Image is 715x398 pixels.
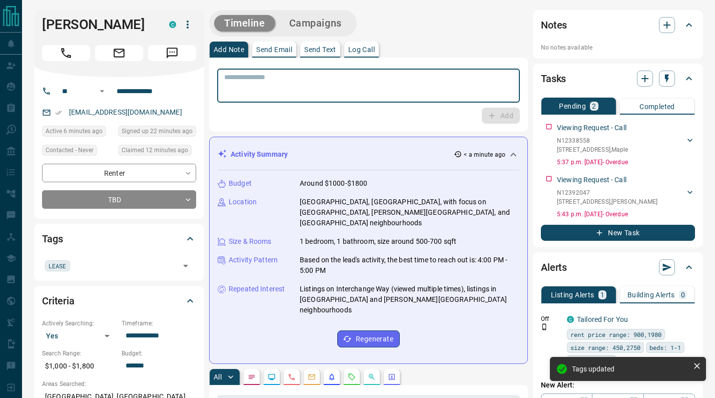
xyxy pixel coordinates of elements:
div: Sat Sep 13 2025 [118,145,196,159]
p: Log Call [348,46,375,53]
div: Renter [42,164,196,182]
p: Pending [559,103,586,110]
span: LEASE [49,261,67,271]
p: Send Email [256,46,292,53]
p: New Alert: [541,380,695,390]
span: beds: 1-1 [649,342,681,352]
p: Actively Searching: [42,319,117,328]
div: TBD [42,190,196,209]
div: N12338558[STREET_ADDRESS],Maple [557,134,695,156]
p: $1,000 - $1,800 [42,358,117,374]
p: Viewing Request - Call [557,175,626,185]
p: Location [229,197,257,207]
a: Tailored For You [577,315,628,323]
div: condos.ca [169,21,176,28]
span: Active 6 minutes ago [46,126,103,136]
span: size range: 450,2750 [570,342,640,352]
svg: Agent Actions [388,373,396,381]
h1: [PERSON_NAME] [42,17,154,33]
div: condos.ca [567,316,574,323]
p: Add Note [214,46,244,53]
div: Sat Sep 13 2025 [42,126,113,140]
div: Alerts [541,255,695,279]
p: Activity Summary [231,149,288,160]
svg: Lead Browsing Activity [268,373,276,381]
p: 1 bedroom, 1 bathroom, size around 500-700 sqft [300,236,456,247]
p: Listings on Interchange Way (viewed multiple times), listings in [GEOGRAPHIC_DATA] and [PERSON_NA... [300,284,519,315]
div: Activity Summary< a minute ago [218,145,519,164]
p: No notes available [541,43,695,52]
p: Size & Rooms [229,236,272,247]
p: All [214,373,222,380]
span: Message [148,45,196,61]
p: Viewing Request - Call [557,123,626,133]
p: Building Alerts [627,291,675,298]
p: Completed [639,103,675,110]
h2: Alerts [541,259,567,275]
h2: Notes [541,17,567,33]
a: [EMAIL_ADDRESS][DOMAIN_NAME] [69,108,182,116]
svg: Requests [348,373,356,381]
p: Off [541,314,561,323]
p: Budget [229,178,252,189]
svg: Opportunities [368,373,376,381]
span: rent price range: 900,1980 [570,329,661,339]
p: Areas Searched: [42,379,196,388]
h2: Tags [42,231,63,247]
svg: Listing Alerts [328,373,336,381]
p: [GEOGRAPHIC_DATA], [GEOGRAPHIC_DATA], with focus on [GEOGRAPHIC_DATA], [PERSON_NAME][GEOGRAPHIC_D... [300,197,519,228]
button: New Task [541,225,695,241]
span: Email [95,45,143,61]
p: Search Range: [42,349,117,358]
p: < a minute ago [464,150,505,159]
h2: Criteria [42,293,75,309]
div: Notes [541,13,695,37]
p: Send Text [304,46,336,53]
svg: Email Verified [55,109,62,116]
svg: Push Notification Only [541,323,548,330]
p: [STREET_ADDRESS] , [PERSON_NAME] [557,197,657,206]
h2: Tasks [541,71,566,87]
span: Claimed 12 minutes ago [122,145,188,155]
p: Budget: [122,349,196,358]
div: Tasks [541,67,695,91]
p: Around $1000-$1800 [300,178,367,189]
button: Timeline [214,15,275,32]
svg: Calls [288,373,296,381]
span: Signed up 22 minutes ago [122,126,193,136]
div: Tags updated [572,365,689,373]
span: Call [42,45,90,61]
button: Open [96,85,108,97]
p: Listing Alerts [551,291,594,298]
button: Open [179,259,193,273]
p: 0 [681,291,685,298]
p: 5:43 p.m. [DATE] - Overdue [557,210,695,219]
div: Criteria [42,289,196,313]
div: Sat Sep 13 2025 [118,126,196,140]
p: 1 [600,291,604,298]
p: 2 [592,103,596,110]
p: Timeframe: [122,319,196,328]
span: Contacted - Never [46,145,94,155]
button: Campaigns [279,15,352,32]
button: Regenerate [337,330,400,347]
p: Activity Pattern [229,255,278,265]
div: N12392047[STREET_ADDRESS],[PERSON_NAME] [557,186,695,208]
svg: Emails [308,373,316,381]
p: N12338558 [557,136,628,145]
svg: Notes [248,373,256,381]
p: Repeated Interest [229,284,285,294]
p: [STREET_ADDRESS] , Maple [557,145,628,154]
div: Yes [42,328,117,344]
p: Based on the lead's activity, the best time to reach out is: 4:00 PM - 5:00 PM [300,255,519,276]
div: Tags [42,227,196,251]
p: N12392047 [557,188,657,197]
p: 5:37 p.m. [DATE] - Overdue [557,158,695,167]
